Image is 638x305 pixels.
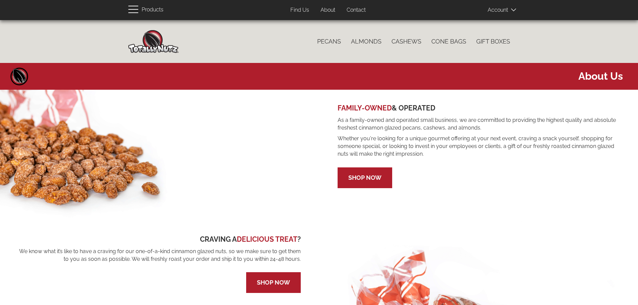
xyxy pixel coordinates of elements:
[312,34,346,49] a: Pecans
[128,30,179,53] img: Home
[257,279,290,286] a: Shop Now
[471,34,515,49] a: Gift Boxes
[348,174,381,181] a: Shop Now
[18,248,301,263] p: We know what it’s like to have a craving for our one-of-a-kind cinnamon glazed nuts, so we make s...
[237,235,297,243] span: DELICIOUS TREAT
[386,34,426,49] a: Cashews
[342,4,371,17] a: Contact
[338,104,435,112] span: & OPERATED
[338,135,620,158] p: Whether you're looking for a unique gourmet offering at your next event, craving a snack yourself...
[5,69,623,83] span: About us
[338,117,620,132] p: As a family-owned and operated small business, we are committed to providing the highest quality ...
[285,4,314,17] a: Find Us
[346,34,386,49] a: Almonds
[142,5,163,15] span: Products
[338,104,392,112] span: FAMILY-OWNED
[315,4,340,17] a: About
[200,235,301,243] span: CRAVING A ?
[426,34,471,49] a: Cone Bags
